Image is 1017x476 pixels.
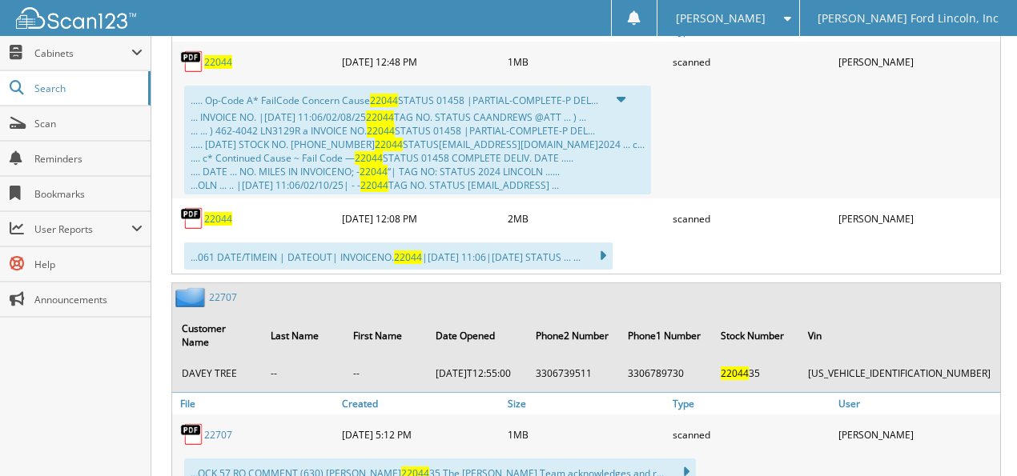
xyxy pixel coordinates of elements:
td: 35 [713,360,798,386]
span: Announcements [34,293,143,306]
div: [DATE] 12:08 PM [338,202,504,234]
div: ... INVOICE NO. |[DATE] 11:06/02/08/25 TAG NO. STATUS CAANDREWS @ATT ... ) ... ... ... ) 462-4042... [191,110,645,192]
span: 22044 [721,366,749,380]
span: Search [34,82,140,95]
div: [PERSON_NAME] [834,46,1000,78]
th: Phone1 Number [620,312,711,358]
img: PDF.png [180,422,204,446]
a: Created [338,393,504,414]
div: scanned [669,202,834,234]
img: PDF.png [180,50,204,74]
a: User [834,393,1000,414]
span: Bookmarks [34,187,143,201]
td: [DATE]T12:55:00 [428,360,525,386]
th: Vin [800,312,999,358]
th: First Name [345,312,426,358]
td: -- [263,360,344,386]
img: scan123-logo-white.svg [16,7,136,29]
a: 22707 [209,290,237,304]
td: 3306739511 [528,360,619,386]
span: Reminders [34,152,143,166]
div: 2MB [504,202,669,234]
a: 22044 [204,55,232,69]
td: 3306789730 [620,360,711,386]
td: [US_VEHICLE_IDENTIFICATION_NUMBER] [800,360,999,386]
div: [DATE] 12:48 PM [338,46,504,78]
a: 22707 [204,428,232,442]
img: folder2.png [175,287,209,307]
th: Date Opened [428,312,525,358]
span: [PERSON_NAME] Ford Lincoln, Inc [818,14,999,23]
div: [PERSON_NAME] [834,202,1000,234]
div: [PERSON_NAME] [834,418,1000,450]
span: 22044 [394,250,422,264]
a: Size [504,393,669,414]
iframe: Chat Widget [937,399,1017,476]
th: Phone2 Number [528,312,619,358]
span: Help [34,258,143,271]
img: PDF.png [180,206,204,230]
div: 1MB [504,46,669,78]
div: ...061 DATE/TIMEIN | DATEOUT| INVOICENO. |[DATE] 11:06|[DATE] STATUS ... ... [184,242,613,270]
span: 22044 [375,138,403,151]
span: User Reports [34,222,131,236]
div: scanned [669,418,834,450]
th: Customer Name [174,312,261,358]
th: Last Name [263,312,344,358]
a: Type [669,393,834,414]
span: Cabinets [34,46,131,60]
span: Scan [34,117,143,130]
span: 22044 [367,124,395,138]
a: 22044 [204,212,232,226]
span: 22044 [360,178,388,192]
span: [PERSON_NAME] [676,14,766,23]
span: 22044 [370,94,398,107]
a: File [172,393,338,414]
div: scanned [669,46,834,78]
td: DAVEY TREE [174,360,261,386]
div: ..... Op-Code A* FailCode Concern Cause STATUS 01458 |PARTIAL-COMPLETE-P DEL... [184,86,651,194]
span: 22044 [355,151,383,165]
th: Stock Number [713,312,798,358]
div: 1MB [504,418,669,450]
span: 22044 [360,165,388,178]
div: [DATE] 5:12 PM [338,418,504,450]
span: 22044 [366,110,394,124]
td: -- [345,360,426,386]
